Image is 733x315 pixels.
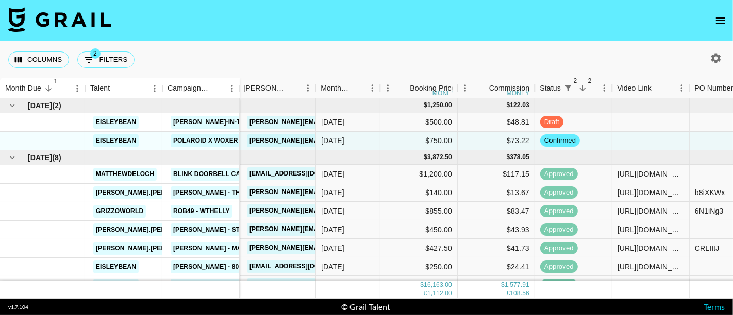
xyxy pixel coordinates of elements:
[52,100,61,111] span: ( 2 )
[427,153,452,162] div: 3,872.50
[247,223,415,236] a: [PERSON_NAME][EMAIL_ADDRESS][DOMAIN_NAME]
[342,302,391,312] div: © Grail Talent
[247,116,415,129] a: [PERSON_NAME][EMAIL_ADDRESS][DOMAIN_NAME]
[243,78,286,98] div: [PERSON_NAME]
[110,81,124,96] button: Sort
[321,224,344,235] div: Sep '25
[321,78,350,98] div: Month Due
[380,257,458,276] div: $250.00
[171,223,250,236] a: [PERSON_NAME] - Stay
[93,186,206,199] a: [PERSON_NAME].[PERSON_NAME]
[458,276,535,294] div: $24.41
[420,281,424,289] div: $
[505,281,529,289] div: 1,577.91
[85,78,162,98] div: Talent
[458,239,535,257] div: $41.73
[380,132,458,150] div: $750.00
[93,168,157,181] a: matthewdeloch
[147,81,162,96] button: Menu
[321,187,344,198] div: Sep '25
[93,242,206,255] a: [PERSON_NAME].[PERSON_NAME]
[510,101,529,110] div: 122.03
[458,202,535,220] div: $83.47
[618,243,684,253] div: https://www.instagram.com/reel/DOhQGxijurT/?igsh=MWE2OHVsNmdrd2E2MQ%3D%3D
[570,76,580,86] span: 2
[540,262,578,272] span: approved
[364,80,380,96] button: Menu
[612,78,689,98] div: Video Link
[93,223,206,236] a: [PERSON_NAME].[PERSON_NAME]
[5,78,41,98] div: Month Due
[507,289,510,298] div: £
[52,152,61,163] span: ( 8 )
[540,78,561,98] div: Status
[380,276,458,294] div: $250.00
[321,117,344,127] div: Oct '25
[93,279,139,292] a: eisleybean
[171,279,278,292] a: little image - Kill The Ghost
[618,187,684,198] div: https://www.instagram.com/reel/DN8nkAbjio_/?igsh=dmt3bnlhbWdmbDZo
[380,113,458,132] div: $500.00
[695,206,724,216] div: 6N1iNg3
[458,113,535,132] div: $48.81
[321,280,344,290] div: Sep '25
[694,78,733,98] div: PO Number
[427,101,452,110] div: 1,250.00
[90,48,101,59] span: 2
[618,206,684,216] div: https://www.instagram.com/reel/DOGrSuOCBpT/?igsh=MWt5endwZmt2MzV6OQ%3D%3D
[93,260,139,273] a: eisleybean
[475,81,489,95] button: Sort
[674,80,689,96] button: Menu
[540,136,580,146] span: confirmed
[171,168,268,181] a: Blink Doorbell Campaign
[695,187,725,198] div: b8iXKWx
[247,167,362,180] a: [EMAIL_ADDRESS][DOMAIN_NAME]
[489,78,530,98] div: Commission
[618,169,684,179] div: https://www.tiktok.com/@matthewdeloch/video/7546736279367453966
[321,169,344,179] div: Sep '25
[350,81,364,95] button: Sort
[162,78,240,98] div: Campaign (Type)
[171,242,278,255] a: [PERSON_NAME] - Make a Baby
[575,81,590,95] button: Sort
[618,261,684,272] div: https://www.tiktok.com/@eisleybean/video/7547882018680392990
[617,78,652,98] div: Video Link
[540,243,578,253] span: approved
[41,81,56,96] button: Sort
[247,260,362,273] a: [EMAIL_ADDRESS][DOMAIN_NAME]
[507,101,510,110] div: $
[424,101,427,110] div: $
[93,134,139,147] a: eisleybean
[380,80,395,96] button: Menu
[695,280,715,290] div: 98406
[224,81,240,96] button: Menu
[432,90,456,96] div: money
[210,81,224,96] button: Sort
[171,205,232,218] a: ROB49 - WTHELLY
[380,202,458,220] div: $855.00
[540,206,578,216] span: approved
[171,116,337,129] a: [PERSON_NAME]-in-the-box Monster Munchies
[695,243,720,253] div: CRLIItJ
[93,205,146,218] a: grizzoworld
[540,169,578,179] span: approved
[168,78,210,98] div: Campaign (Type)
[510,153,529,162] div: 378.05
[8,7,111,32] img: Grail Talent
[315,78,380,98] div: Month Due
[427,289,452,298] div: 1,112.00
[247,186,415,199] a: [PERSON_NAME][EMAIL_ADDRESS][DOMAIN_NAME]
[424,153,427,162] div: $
[585,76,595,86] span: 2
[652,81,666,95] button: Sort
[380,183,458,202] div: $140.00
[458,132,535,150] div: $73.22
[540,225,578,235] span: approved
[507,90,530,96] div: money
[8,304,28,310] div: v 1.7.104
[457,80,473,96] button: Menu
[380,165,458,183] div: $1,200.00
[171,260,265,273] a: [PERSON_NAME] - 808 HYMN
[247,204,415,217] a: [PERSON_NAME][EMAIL_ADDRESS][DOMAIN_NAME]
[458,165,535,183] div: $117.15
